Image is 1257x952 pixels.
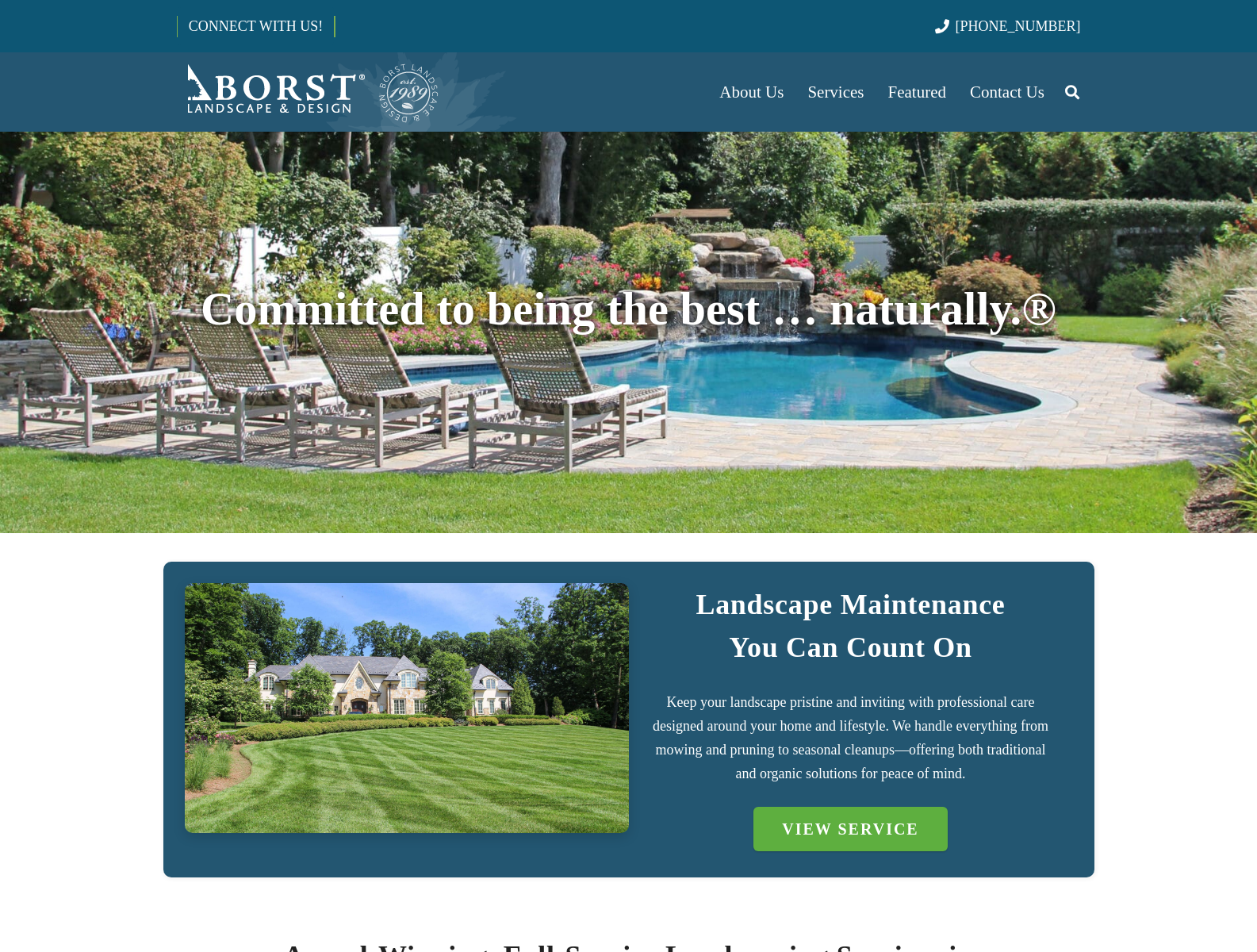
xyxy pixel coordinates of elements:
[795,52,876,132] a: Services
[653,694,1048,781] span: Keep your landscape pristine and inviting with professional care designed around your home and li...
[1056,72,1088,112] a: Search
[696,589,1005,620] strong: Landscape Maintenance
[956,18,1081,34] span: [PHONE_NUMBER]
[719,83,784,102] span: About Us
[807,83,864,102] span: Services
[876,52,958,132] a: Featured
[729,631,972,663] strong: You Can Count On
[178,7,334,45] a: CONNECT WITH US!
[177,60,440,124] a: Borst-Logo
[935,18,1080,34] a: [PHONE_NUMBER]
[185,583,629,833] a: IMG_7723 (1)
[958,52,1056,132] a: Contact Us
[201,283,1056,335] span: Committed to being the best … naturally.®
[707,52,795,132] a: About Us
[888,83,946,102] span: Featured
[753,807,947,851] a: VIEW SERVICE
[970,83,1044,102] span: Contact Us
